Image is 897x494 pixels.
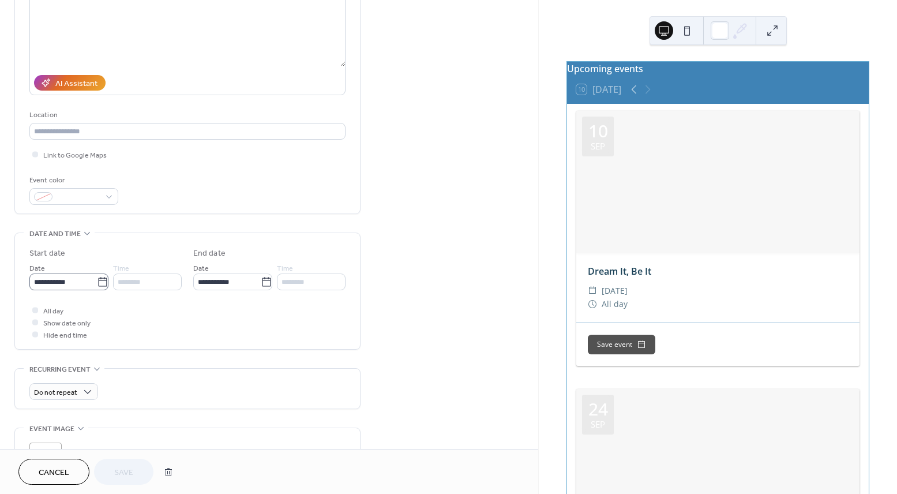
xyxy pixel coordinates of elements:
div: Sep [591,420,605,429]
span: Do not repeat [34,386,77,399]
span: All day [602,297,628,311]
span: Recurring event [29,364,91,376]
div: Start date [29,248,65,260]
span: Show date only [43,317,91,330]
div: Event color [29,174,116,186]
span: Time [113,263,129,275]
button: Cancel [18,459,89,485]
span: [DATE] [602,284,628,298]
span: Hide end time [43,330,87,342]
span: Date [29,263,45,275]
div: Upcoming events [567,62,869,76]
div: Location [29,109,343,121]
span: Event image [29,423,74,435]
div: Dream It, Be It [576,264,860,278]
div: Sep [591,142,605,151]
span: Time [277,263,293,275]
div: ; [29,443,62,475]
div: 10 [588,122,608,140]
span: Date and time [29,228,81,240]
span: Link to Google Maps [43,149,107,162]
div: 24 [588,401,608,418]
div: ​ [588,297,597,311]
button: AI Assistant [34,75,106,91]
div: AI Assistant [55,78,97,90]
span: Date [193,263,209,275]
div: ​ [588,284,597,298]
div: End date [193,248,226,260]
span: All day [43,305,63,317]
button: Save event [588,335,655,354]
span: Cancel [39,467,69,479]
